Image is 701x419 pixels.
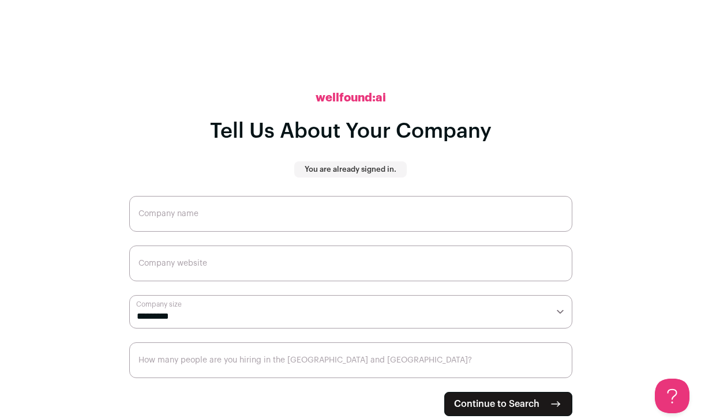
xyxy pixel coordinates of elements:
[129,342,572,378] input: How many people are you hiring in the US and Canada?
[454,397,539,411] span: Continue to Search
[129,246,572,281] input: Company website
[655,379,689,413] iframe: Toggle Customer Support
[305,165,396,174] p: You are already signed in.
[316,90,386,106] h2: wellfound:ai
[210,120,492,143] h1: Tell Us About Your Company
[129,196,572,232] input: Company name
[444,392,572,416] button: Continue to Search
